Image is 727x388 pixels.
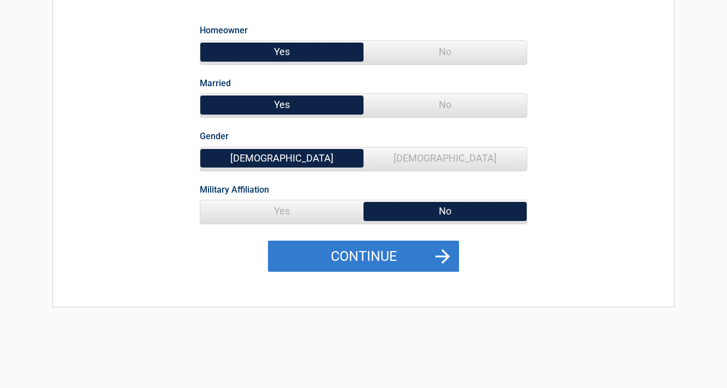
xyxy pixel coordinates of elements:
button: Continue [268,241,459,272]
span: [DEMOGRAPHIC_DATA] [200,147,364,169]
label: Gender [200,129,229,144]
span: Yes [200,41,364,63]
span: Yes [200,94,364,116]
span: [DEMOGRAPHIC_DATA] [364,147,527,169]
span: No [364,94,527,116]
span: No [364,41,527,63]
label: Homeowner [200,23,248,38]
span: Yes [200,200,364,222]
label: Married [200,76,231,91]
span: No [364,200,527,222]
label: Military Affiliation [200,182,269,197]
